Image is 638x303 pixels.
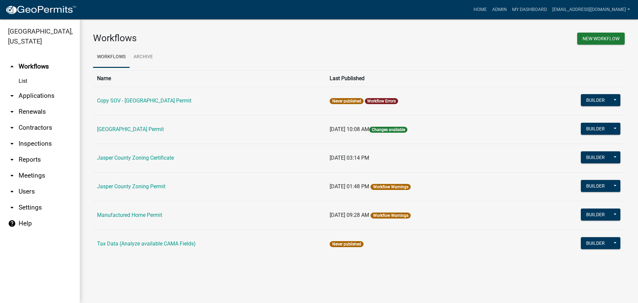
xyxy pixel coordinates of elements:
[509,3,550,16] a: My Dashboard
[471,3,489,16] a: Home
[330,241,363,247] span: Never published
[8,220,16,227] i: help
[581,237,610,249] button: Builder
[550,3,633,16] a: [EMAIL_ADDRESS][DOMAIN_NAME]
[8,124,16,132] i: arrow_drop_down
[581,209,610,221] button: Builder
[330,212,369,218] span: [DATE] 09:28 AM
[97,240,196,247] a: Tax Data (Analyze available CAMA Fields)
[97,212,162,218] a: Manufactured Home Permit
[330,183,369,190] span: [DATE] 01:48 PM
[326,70,519,86] th: Last Published
[369,127,407,133] span: Changes available
[581,151,610,163] button: Builder
[8,92,16,100] i: arrow_drop_down
[581,123,610,135] button: Builder
[373,213,408,218] a: Workflow Warnings
[97,183,165,190] a: Jasper County Zoning Permit
[93,70,326,86] th: Name
[489,3,509,16] a: Admin
[577,33,625,45] button: New Workflow
[8,188,16,196] i: arrow_drop_down
[97,97,191,104] a: Copy SOV - [GEOGRAPHIC_DATA] Permit
[8,172,16,180] i: arrow_drop_down
[97,155,174,161] a: Jasper County Zoning Certificate
[373,185,408,189] a: Workflow Warnings
[8,108,16,116] i: arrow_drop_down
[93,33,354,44] h3: Workflows
[581,180,610,192] button: Builder
[93,47,130,68] a: Workflows
[8,204,16,212] i: arrow_drop_down
[130,47,157,68] a: Archive
[330,98,363,104] span: Never published
[8,63,16,71] i: arrow_drop_up
[367,99,396,103] a: Workflow Errors
[330,126,369,132] span: [DATE] 10:08 AM
[8,156,16,164] i: arrow_drop_down
[8,140,16,148] i: arrow_drop_down
[581,94,610,106] button: Builder
[97,126,164,132] a: [GEOGRAPHIC_DATA] Permit
[330,155,369,161] span: [DATE] 03:14 PM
